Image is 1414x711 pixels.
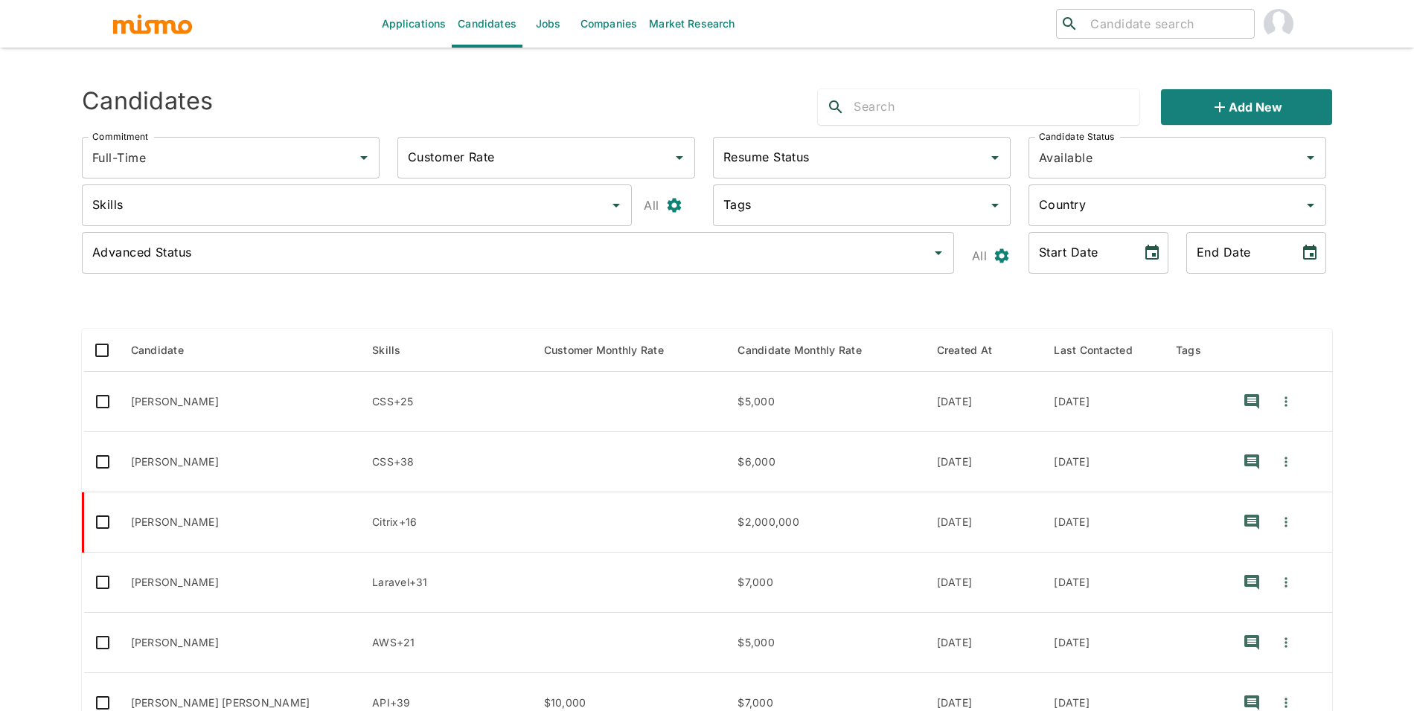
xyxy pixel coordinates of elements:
[119,553,361,613] td: [PERSON_NAME]
[726,613,924,673] td: $5,000
[1264,9,1293,39] img: Maria Lujan Ciommo
[1234,564,1270,600] button: recent-notes
[1234,504,1270,540] button: recent-notes
[372,695,520,710] p: API, PHP, LINUX, JavaScript, Laravel, JIRA, Confluence, CSS, ANDROID, Docker, AWS, Amazon Web Ser...
[1234,384,1270,419] button: recent-notes
[606,195,627,216] button: Open
[1300,147,1321,168] button: Open
[92,130,148,143] label: Commitment
[937,341,1012,359] span: Created At
[360,329,532,372] th: Skills
[1270,384,1302,419] button: Quick Actions
[1161,89,1332,125] button: Add new
[372,575,520,590] p: Laravel, PHP, ReactJS, React, UX Design, Jest, Cypress, GraphQL, Django, Backbone.js, LINUX, USER...
[372,635,520,650] p: AWS, Identity and Access Management, PostgreSQL, PHP, Laravel, TERRAFORM, AWS Lambda, AWS CloudWa...
[1234,625,1270,660] button: recent-notes
[372,394,520,409] p: CSS, HTML, JavaScript, Ruby, Data Analysis, IBM, Turbo.Rails, REST APIs, Microsoft SQL Server, Si...
[119,492,361,553] td: [PERSON_NAME]
[1042,613,1164,673] td: [DATE]
[1270,444,1302,480] button: Quick Actions
[644,195,659,216] p: All
[1186,232,1289,274] input: MM/DD/YYYY
[854,95,1139,119] input: Search
[1295,238,1325,268] button: Choose date
[82,86,214,116] h4: Candidates
[726,553,924,613] td: $7,000
[372,454,520,469] p: CSS, TypeScript, Ruby, GraphQL, JavaScript, Sass, ReactJS, React, USER INTERFACE, Nuxt, Ruby on R...
[1042,372,1164,432] td: [DATE]
[985,195,1005,216] button: Open
[1164,329,1223,372] th: Tags
[1042,432,1164,492] td: [DATE]
[928,242,949,263] button: Open
[1300,195,1321,216] button: Open
[1270,504,1302,540] button: Quick Actions
[738,341,881,359] span: Candidate Monthly Rate
[972,245,987,266] p: All
[1234,444,1270,480] button: recent-notes
[726,372,924,432] td: $5,000
[1042,492,1164,553] td: [DATE]
[372,515,520,530] p: Citrix, VPN, Oracle, NETWORKING, MS OFFICE, CCNA, CISCO, DHCP, ITIL, JIRA, ServiceNow, Amazon Web...
[818,89,854,125] button: search
[119,613,361,673] td: [PERSON_NAME]
[1270,564,1302,600] button: Quick Actions
[544,341,683,359] span: Customer Monthly Rate
[1039,130,1114,143] label: Candidate Status
[1042,329,1164,372] th: Last Contacted
[1137,238,1167,268] button: Choose date
[353,147,374,168] button: Open
[112,13,193,35] img: logo
[985,147,1005,168] button: Open
[726,492,924,553] td: $2,000,000
[925,553,1043,613] td: [DATE]
[119,372,361,432] td: [PERSON_NAME]
[925,492,1043,553] td: [DATE]
[726,432,924,492] td: $6,000
[925,372,1043,432] td: [DATE]
[1042,553,1164,613] td: [DATE]
[131,341,203,359] span: Candidate
[1084,13,1248,34] input: Candidate search
[1270,625,1302,660] button: Quick Actions
[1028,232,1131,274] input: MM/DD/YYYY
[669,147,690,168] button: Open
[925,613,1043,673] td: [DATE]
[925,432,1043,492] td: [DATE]
[119,432,361,492] td: [PERSON_NAME]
